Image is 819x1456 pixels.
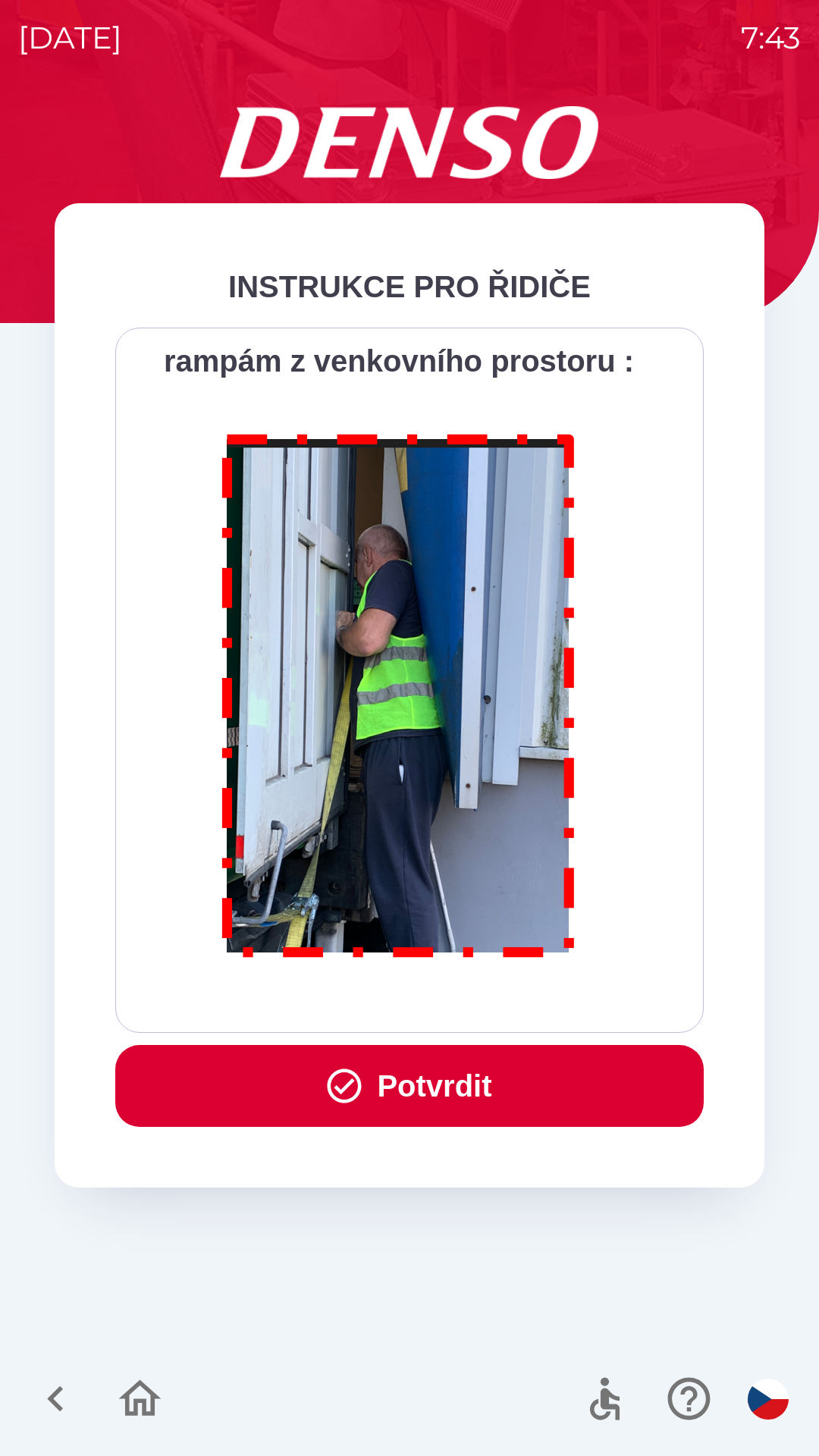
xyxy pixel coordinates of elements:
[55,106,764,179] img: Logo
[18,15,122,61] p: [DATE]
[205,414,593,971] img: M8MNayrTL6gAAAABJRU5ErkJggg==
[741,15,801,61] p: 7:43
[748,1379,789,1420] img: cs flag
[115,1045,704,1127] button: Potvrdit
[115,264,704,309] div: INSTRUKCE PRO ŘIDIČE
